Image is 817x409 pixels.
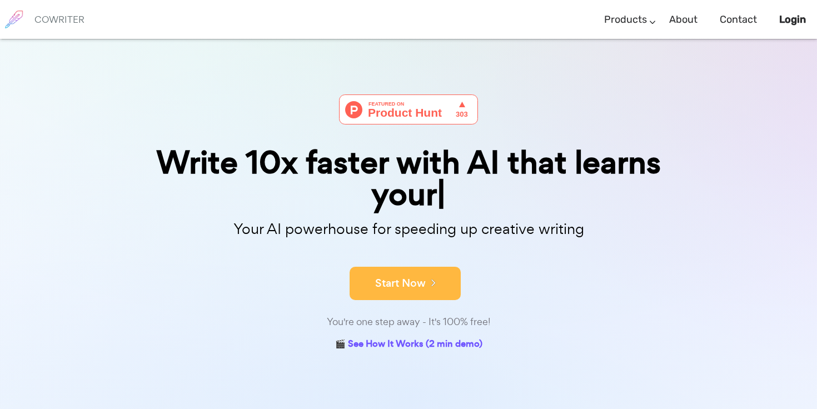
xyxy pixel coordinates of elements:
div: Write 10x faster with AI that learns your [131,147,686,210]
a: Contact [720,3,757,36]
p: Your AI powerhouse for speeding up creative writing [131,217,686,241]
a: Login [779,3,806,36]
button: Start Now [350,267,461,300]
b: Login [779,13,806,26]
div: You're one step away - It's 100% free! [131,314,686,330]
a: About [669,3,698,36]
a: 🎬 See How It Works (2 min demo) [335,336,482,353]
h6: COWRITER [34,14,84,24]
a: Products [604,3,647,36]
img: Cowriter - Your AI buddy for speeding up creative writing | Product Hunt [339,94,478,124]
